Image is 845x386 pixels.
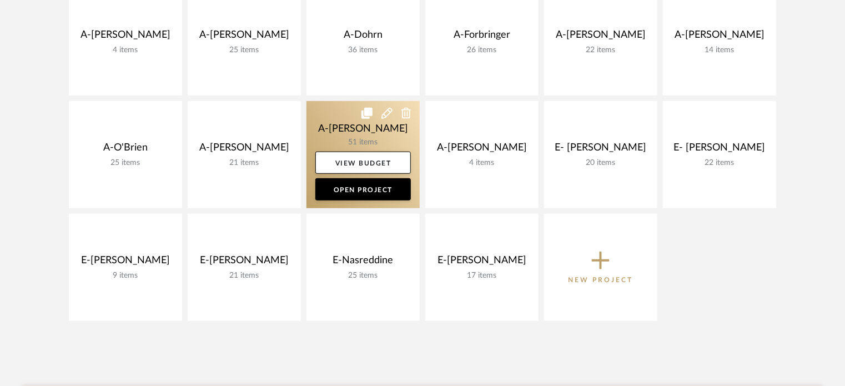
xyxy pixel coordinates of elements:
[434,29,530,46] div: A-Forbringer
[315,152,411,174] a: View Budget
[553,46,648,55] div: 22 items
[197,142,292,158] div: A-[PERSON_NAME]
[197,254,292,271] div: E-[PERSON_NAME]
[78,158,173,168] div: 25 items
[672,142,767,158] div: E- [PERSON_NAME]
[434,46,530,55] div: 26 items
[672,46,767,55] div: 14 items
[434,271,530,280] div: 17 items
[197,46,292,55] div: 25 items
[197,158,292,168] div: 21 items
[78,46,173,55] div: 4 items
[315,46,411,55] div: 36 items
[78,142,173,158] div: A-O'Brien
[434,142,530,158] div: A-[PERSON_NAME]
[553,142,648,158] div: E- [PERSON_NAME]
[197,29,292,46] div: A-[PERSON_NAME]
[434,254,530,271] div: E-[PERSON_NAME]
[197,271,292,280] div: 21 items
[569,274,633,285] p: New Project
[78,254,173,271] div: E-[PERSON_NAME]
[315,178,411,200] a: Open Project
[672,29,767,46] div: A-[PERSON_NAME]
[315,271,411,280] div: 25 items
[315,254,411,271] div: E-Nasreddine
[315,29,411,46] div: A-Dohrn
[672,158,767,168] div: 22 items
[434,158,530,168] div: 4 items
[553,158,648,168] div: 20 items
[78,29,173,46] div: A-[PERSON_NAME]
[553,29,648,46] div: A-[PERSON_NAME]
[78,271,173,280] div: 9 items
[544,214,657,321] button: New Project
